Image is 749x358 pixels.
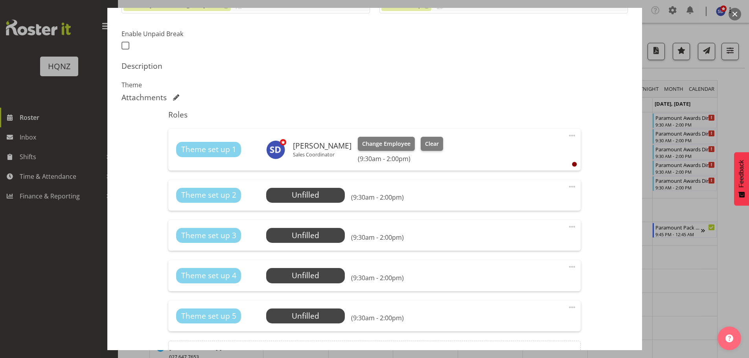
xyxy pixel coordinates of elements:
[725,334,733,342] img: help-xxl-2.png
[358,137,415,151] button: Change Employee
[293,151,351,158] p: Sales Coordinator
[351,274,404,282] h6: (9:30am - 2:00pm)
[425,140,439,148] span: Clear
[121,61,628,71] h5: Description
[351,233,404,241] h6: (9:30am - 2:00pm)
[292,310,319,321] span: Unfilled
[734,152,749,206] button: Feedback - Show survey
[181,270,236,281] span: Theme set up 4
[738,160,745,187] span: Feedback
[181,310,236,322] span: Theme set up 5
[351,314,404,322] h6: (9:30am - 2:00pm)
[181,189,236,201] span: Theme set up 2
[266,140,285,159] img: simone-dekker10433.jpg
[121,93,167,102] h5: Attachments
[181,230,236,241] span: Theme set up 3
[121,80,628,90] p: Theme
[293,141,351,150] h6: [PERSON_NAME]
[292,230,319,241] span: Unfilled
[572,162,577,167] div: User is clocked out
[351,193,404,201] h6: (9:30am - 2:00pm)
[358,155,443,163] h6: (9:30am - 2:00pm)
[292,270,319,281] span: Unfilled
[421,137,443,151] button: Clear
[121,29,241,39] label: Enable Unpaid Break
[362,140,410,148] span: Change Employee
[168,110,581,119] h5: Roles
[292,189,319,200] span: Unfilled
[181,144,236,155] span: Theme set up 1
